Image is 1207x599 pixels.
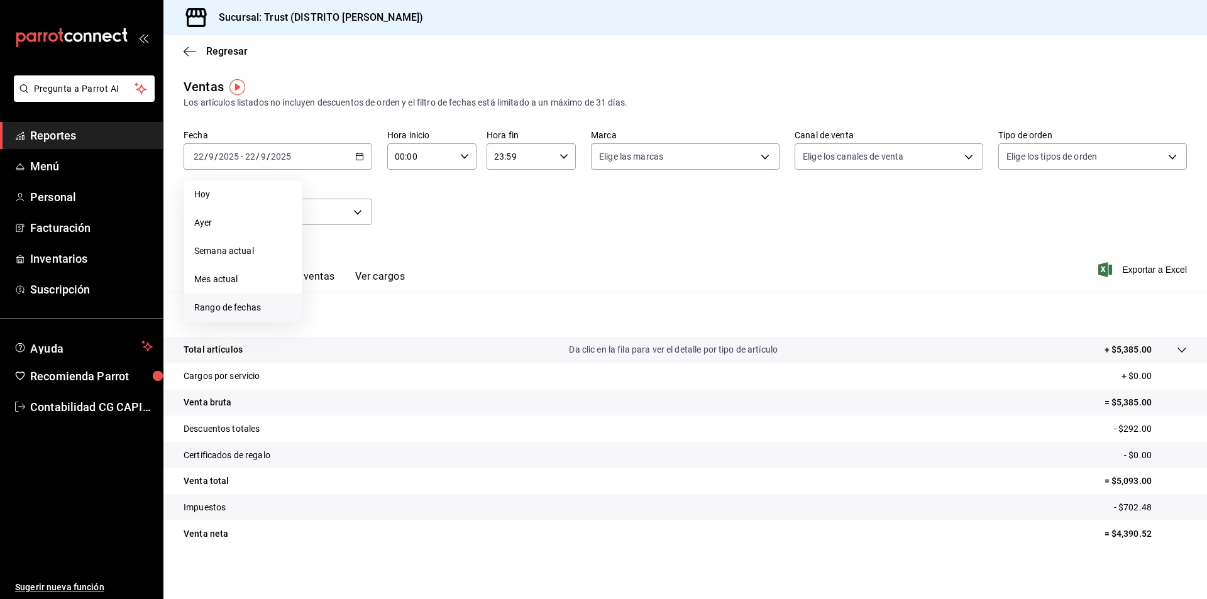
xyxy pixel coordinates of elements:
span: Contabilidad CG CAPITAL [30,398,153,415]
span: Elige los canales de venta [803,150,903,163]
p: + $0.00 [1122,370,1187,383]
button: Pregunta a Parrot AI [14,75,155,102]
p: - $292.00 [1114,422,1187,436]
p: = $5,093.00 [1105,475,1187,488]
span: Mes actual [194,273,292,286]
p: + $5,385.00 [1105,343,1152,356]
p: Cargos por servicio [184,370,260,383]
button: Ver ventas [285,270,335,292]
p: = $4,390.52 [1105,527,1187,541]
span: Rango de fechas [194,301,292,314]
label: Marca [591,131,780,140]
span: Elige las marcas [599,150,663,163]
span: / [214,151,218,162]
h3: Sucursal: Trust (DISTRITO [PERSON_NAME]) [209,10,423,25]
p: Venta bruta [184,396,231,409]
span: Menú [30,158,153,175]
label: Hora fin [487,131,576,140]
span: - [241,151,243,162]
p: Total artículos [184,343,243,356]
p: Venta neta [184,527,228,541]
label: Hora inicio [387,131,477,140]
button: Exportar a Excel [1101,262,1187,277]
span: Facturación [30,219,153,236]
input: ---- [218,151,240,162]
p: Resumen [184,307,1187,322]
input: -- [245,151,256,162]
p: - $702.48 [1114,501,1187,514]
span: Personal [30,189,153,206]
span: Semana actual [194,245,292,258]
span: / [267,151,270,162]
button: Regresar [184,45,248,57]
a: Pregunta a Parrot AI [9,91,155,104]
input: ---- [270,151,292,162]
div: Ventas [184,77,224,96]
span: Suscripción [30,281,153,298]
span: / [256,151,260,162]
p: Da clic en la fila para ver el detalle por tipo de artículo [569,343,778,356]
p: = $5,385.00 [1105,396,1187,409]
p: Impuestos [184,501,226,514]
p: Certificados de regalo [184,449,270,462]
span: Pregunta a Parrot AI [34,82,135,96]
input: -- [208,151,214,162]
span: / [204,151,208,162]
span: Elige los tipos de orden [1006,150,1097,163]
label: Fecha [184,131,372,140]
label: Tipo de orden [998,131,1187,140]
label: Canal de venta [795,131,983,140]
div: Los artículos listados no incluyen descuentos de orden y el filtro de fechas está limitado a un m... [184,96,1187,109]
div: navigation tabs [204,270,405,292]
span: Ayer [194,216,292,229]
span: Ayuda [30,339,136,354]
input: -- [193,151,204,162]
button: Ver cargos [355,270,405,292]
span: Hoy [194,188,292,201]
span: Sugerir nueva función [15,581,153,594]
span: Regresar [206,45,248,57]
img: Tooltip marker [229,79,245,95]
p: Venta total [184,475,229,488]
button: open_drawer_menu [138,33,148,43]
span: Recomienda Parrot [30,368,153,385]
p: Descuentos totales [184,422,260,436]
span: Inventarios [30,250,153,267]
input: -- [260,151,267,162]
span: Reportes [30,127,153,144]
p: - $0.00 [1124,449,1187,462]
